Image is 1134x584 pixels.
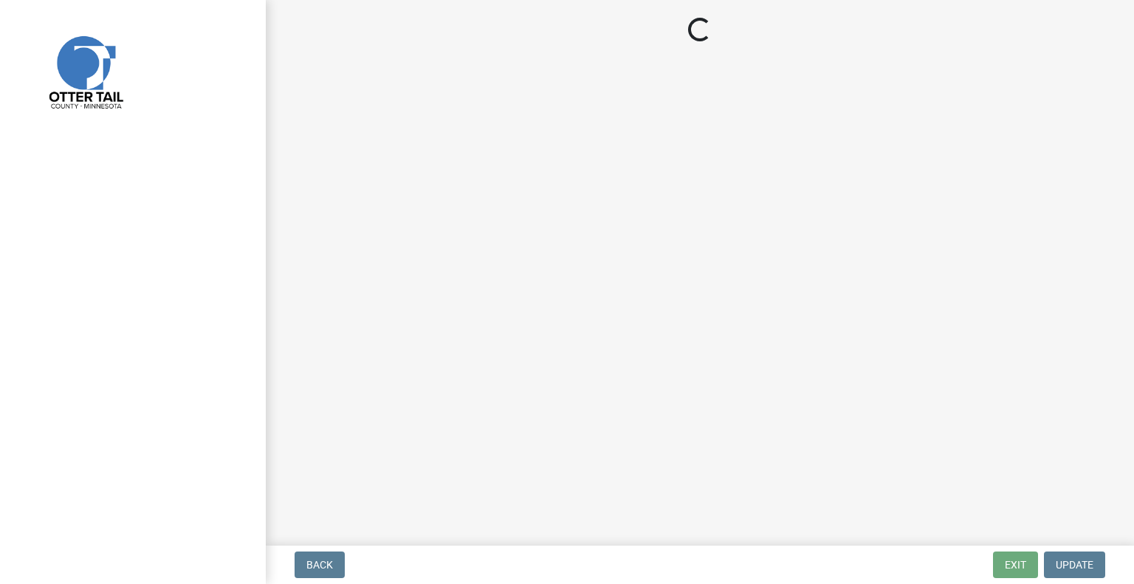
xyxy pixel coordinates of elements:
[1044,552,1105,578] button: Update
[30,16,140,126] img: Otter Tail County, Minnesota
[306,559,333,571] span: Back
[1056,559,1093,571] span: Update
[993,552,1038,578] button: Exit
[295,552,345,578] button: Back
